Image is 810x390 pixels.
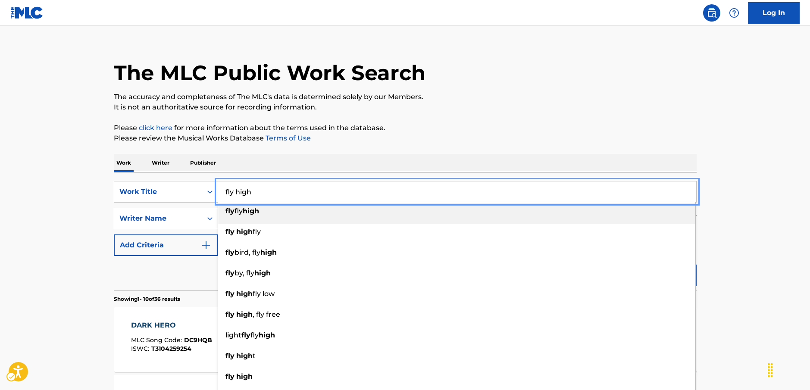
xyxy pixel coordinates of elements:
[225,269,235,277] strong: fly
[119,187,197,197] div: Work Title
[114,92,697,102] p: The accuracy and completeness of The MLC's data is determined solely by our Members.
[114,234,218,256] button: Add Criteria
[114,60,425,86] h1: The MLC Public Work Search
[236,372,253,381] strong: high
[259,331,275,339] strong: high
[235,207,243,215] span: fly
[131,320,212,331] div: DARK HERO
[707,8,717,18] img: search
[236,290,253,298] strong: high
[225,310,235,318] strong: fly
[202,181,218,202] div: On
[767,349,810,390] iframe: Hubspot Iframe
[114,181,697,290] form: Search Form
[225,228,235,236] strong: fly
[253,228,261,236] span: fly
[254,269,271,277] strong: high
[264,134,311,142] a: Terms of Use
[253,310,280,318] span: , fly free
[729,8,739,18] img: help
[235,269,254,277] span: by, fly
[225,372,235,381] strong: fly
[250,331,259,339] span: fly
[119,213,197,224] div: Writer Name
[225,248,235,256] strong: fly
[149,154,172,172] p: Writer
[114,133,697,144] p: Please review the Musical Works Database
[225,331,241,339] span: light
[236,310,253,318] strong: high
[241,331,250,339] strong: fly
[748,2,800,24] a: Log In
[114,102,697,112] p: It is not an authoritative source for recording information.
[184,336,212,344] span: DC9HQB
[151,345,191,353] span: T3104259254
[201,240,211,250] img: 9d2ae6d4665cec9f34b9.svg
[139,124,172,132] a: click here
[131,336,184,344] span: MLC Song Code :
[236,352,253,360] strong: high
[243,207,259,215] strong: high
[188,154,219,172] p: Publisher
[225,290,235,298] strong: fly
[236,228,253,236] strong: high
[225,207,235,215] strong: fly
[260,248,277,256] strong: high
[218,181,696,202] input: Search...
[235,248,260,256] span: bird, fly
[767,349,810,390] div: Chat Widget
[114,307,697,372] a: DARK HEROMLC Song Code:DC9HQBISWC:T3104259254Writers (2)[PERSON_NAME], [PERSON_NAME]Recording Art...
[253,290,275,298] span: fly low
[114,295,180,303] p: Showing 1 - 10 of 36 results
[253,352,256,360] span: t
[131,345,151,353] span: ISWC :
[10,6,44,19] img: MLC Logo
[225,352,235,360] strong: fly
[763,357,777,383] div: Drag
[114,123,697,133] p: Please for more information about the terms used in the database.
[114,154,134,172] p: Work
